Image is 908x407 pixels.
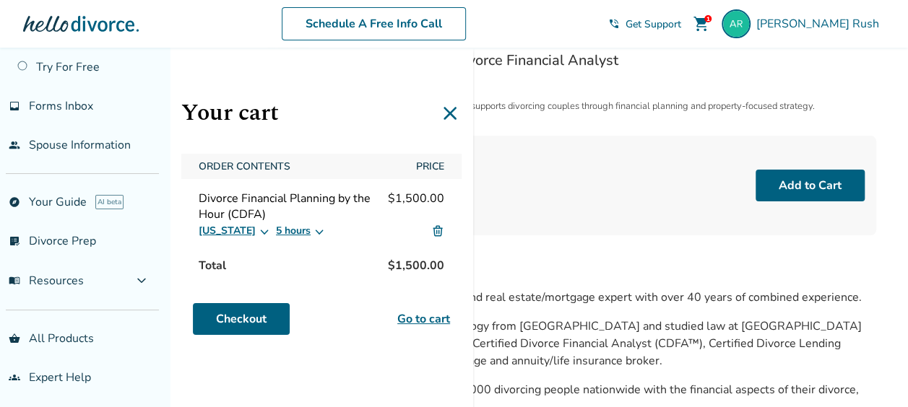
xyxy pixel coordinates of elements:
[722,9,751,38] img: alice_rush@outlook.com
[9,196,20,208] span: explore
[410,154,450,179] span: Price
[282,7,466,40] a: Schedule A Free Info Call
[693,15,710,32] span: shopping_cart
[756,170,865,201] button: Add to Cart
[181,95,462,131] h1: Your cart
[397,310,450,328] a: Go to cart
[193,251,232,280] span: Total
[836,338,908,407] iframe: Chat Widget
[608,18,620,30] span: phone_in_talk
[9,275,20,286] span: menu_book
[9,235,20,247] span: list_alt_check
[394,51,876,70] h2: Certified Divorce Financial Analyst
[29,98,93,114] span: Forms Inbox
[276,222,325,240] button: 5 hours
[9,139,20,151] span: people
[193,154,405,179] span: Order Contents
[9,273,84,289] span: Resources
[394,100,876,113] div: [PERSON_NAME] supports divorcing couples through financial planning and property-focused strategy.
[431,224,444,237] img: Delete
[9,372,20,383] span: groups
[206,289,862,305] span: [PERSON_NAME] is a seasoned divorce, financial and real estate/mortgage expert with over 40 years...
[382,251,450,280] span: $1,500.00
[608,17,681,31] a: phone_in_talkGet Support
[133,272,150,289] span: expand_more
[9,333,20,344] span: shopping_basket
[206,318,862,369] span: [PERSON_NAME] earned his BA degree in psychology from [GEOGRAPHIC_DATA] and studied law at [GEOGR...
[199,191,388,222] span: Divorce Financial Planning by the Hour (CDFA)
[193,303,290,335] a: Checkout
[9,100,20,112] span: inbox
[756,16,885,32] span: [PERSON_NAME] Rush
[704,15,712,22] div: 1
[206,258,876,277] h4: Learn More About [PERSON_NAME]
[388,191,444,222] span: $1,500.00
[199,222,270,240] button: [US_STATE]
[95,195,124,209] span: AI beta
[626,17,681,31] span: Get Support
